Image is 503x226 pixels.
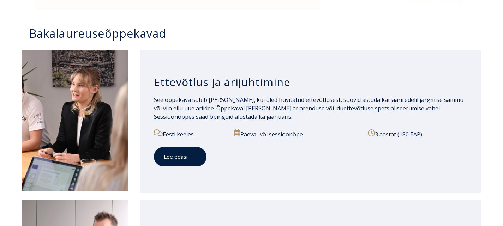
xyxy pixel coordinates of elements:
h3: Ettevõtlus ja ärijuhtimine [154,75,467,89]
p: 3 aastat (180 EAP) [368,129,467,139]
a: Loe edasi [154,147,206,166]
h3: Bakalaureuseõppekavad [29,27,481,39]
img: Ettevõtlus ja ärijuhtimine [22,50,128,191]
p: Päeva- või sessioonõpe [234,129,360,139]
p: Eesti keeles [154,129,226,139]
span: See õppekava sobib [PERSON_NAME], kui oled huvitatud ettevõtlusest, soovid astuda karjääriredelil... [154,96,463,121]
